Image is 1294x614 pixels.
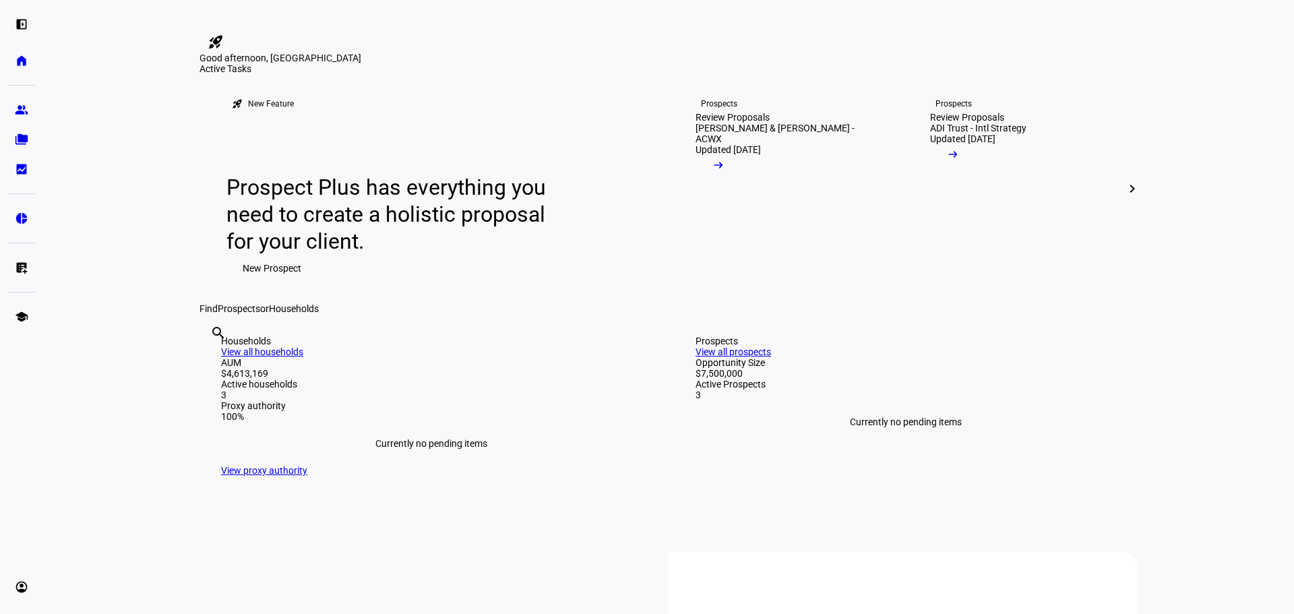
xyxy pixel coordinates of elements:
div: Updated [DATE] [696,144,761,155]
div: Active Tasks [199,63,1138,74]
a: View all households [221,346,303,357]
div: Updated [DATE] [930,133,995,144]
eth-mat-symbol: pie_chart [15,212,28,225]
mat-icon: chevron_right [1124,181,1140,197]
a: folder_copy [8,126,35,153]
div: Currently no pending items [696,400,1116,443]
div: 100% [221,411,642,422]
a: home [8,47,35,74]
input: Enter name of prospect or household [210,343,213,359]
div: AUM [221,357,642,368]
div: ADI Trust - Intl Strategy [930,123,1026,133]
button: New Prospect [226,255,317,282]
div: Find or [199,303,1138,314]
div: Review Proposals [696,112,770,123]
div: $7,500,000 [696,368,1116,379]
a: View all prospects [696,346,771,357]
eth-mat-symbol: account_circle [15,580,28,594]
div: New Feature [248,98,294,109]
eth-mat-symbol: bid_landscape [15,162,28,176]
div: Opportunity Size [696,357,1116,368]
div: 3 [696,390,1116,400]
span: Prospects [218,303,260,314]
div: Good afternoon, [GEOGRAPHIC_DATA] [199,53,1138,63]
mat-icon: rocket_launch [232,98,243,109]
span: New Prospect [243,255,301,282]
div: Review Proposals [930,112,1004,123]
div: Currently no pending items [221,422,642,465]
div: [PERSON_NAME] & [PERSON_NAME] - ACWX [696,123,876,144]
div: Active Prospects [696,379,1116,390]
eth-mat-symbol: school [15,310,28,324]
div: 3 [221,390,642,400]
a: pie_chart [8,205,35,232]
div: Prospects [696,336,1116,346]
a: ProspectsReview ProposalsADI Trust - Intl StrategyUpdated [DATE] [908,74,1132,303]
mat-icon: arrow_right_alt [946,148,960,161]
div: Households [221,336,642,346]
mat-icon: arrow_right_alt [712,158,725,172]
a: bid_landscape [8,156,35,183]
eth-mat-symbol: left_panel_open [15,18,28,31]
div: Prospects [701,98,737,109]
div: Proxy authority [221,400,642,411]
div: Active households [221,379,642,390]
eth-mat-symbol: folder_copy [15,133,28,146]
mat-icon: rocket_launch [208,34,224,50]
span: Households [269,303,319,314]
div: $4,613,169 [221,368,642,379]
a: View proxy authority [221,465,307,476]
eth-mat-symbol: list_alt_add [15,261,28,274]
mat-icon: search [210,325,226,341]
a: ProspectsReview Proposals[PERSON_NAME] & [PERSON_NAME] - ACWXUpdated [DATE] [674,74,898,303]
a: group [8,96,35,123]
eth-mat-symbol: home [15,54,28,67]
div: Prospect Plus has everything you need to create a holistic proposal for your client. [226,174,559,255]
eth-mat-symbol: group [15,103,28,117]
div: Prospects [935,98,972,109]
